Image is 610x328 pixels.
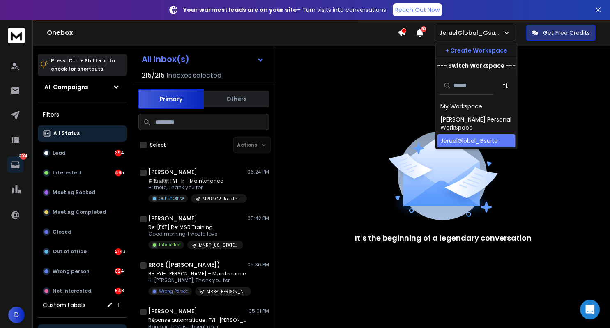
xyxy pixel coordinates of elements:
p: – Turn visits into conversations [183,6,386,14]
p: 05:36 PM [247,261,269,268]
span: 50 [421,26,426,32]
p: Not Interested [53,288,92,294]
p: Meeting Booked [53,189,95,196]
div: 548 [115,288,122,294]
div: Open Intercom Messenger [580,300,600,319]
img: logo [8,28,25,43]
p: Lead [53,150,66,156]
p: It’s the beginning of a legendary conversation [355,232,532,244]
div: My Workspace [440,102,482,110]
button: Primary [138,89,204,109]
p: 06:24 PM [247,169,269,175]
p: RE: FYI- [PERSON_NAME] – Maintenance [148,271,247,277]
p: + Create Workspace [445,46,507,55]
button: + Create Workspace [435,43,517,58]
button: Closed [38,224,127,240]
h3: Filters [38,109,127,120]
p: Out of office [53,248,87,255]
button: Interested495 [38,165,127,181]
p: Hi there, Thank you for [148,184,247,191]
h1: [PERSON_NAME] [148,307,197,315]
div: 495 [115,170,122,176]
p: Wrong person [53,268,90,275]
div: 2143 [115,248,122,255]
button: Wrong person324 [38,263,127,280]
label: Select [150,142,166,148]
p: 05:42 PM [247,215,269,222]
span: Ctrl + Shift + k [67,56,107,65]
a: Reach Out Now [393,3,442,16]
span: 215 / 215 [142,71,165,80]
p: Good morning, I would love [148,231,243,237]
p: Reach Out Now [395,6,440,14]
p: MNRP [US_STATE] Re Run [199,242,238,248]
p: Press to check for shortcuts. [51,57,115,73]
h1: All Inbox(s) [142,55,189,63]
a: 3904 [7,156,23,173]
p: Meeting Completed [53,209,106,216]
button: D [8,307,25,323]
p: Wrong Person [159,288,189,294]
h1: Onebox [47,28,398,38]
button: Sort by Sort A-Z [497,78,513,94]
p: Interested [159,242,181,248]
p: All Status [53,130,80,137]
h3: Custom Labels [43,301,85,309]
button: All Status [38,125,127,142]
h3: Inboxes selected [166,71,221,80]
button: Lead394 [38,145,127,161]
p: Out Of Office [159,195,184,202]
button: Not Interested548 [38,283,127,299]
strong: Your warmest leads are on your site [183,6,297,14]
p: Closed [53,229,71,235]
p: MRBP [PERSON_NAME] [207,289,246,295]
button: Others [204,90,269,108]
button: All Inbox(s) [135,51,271,67]
div: 394 [115,150,122,156]
h1: [PERSON_NAME] [148,168,197,176]
p: Hi [PERSON_NAME], Thank you for [148,277,247,284]
button: All Campaigns [38,79,127,95]
p: 3904 [20,153,27,160]
p: --- Switch Workspace --- [437,62,516,70]
button: Get Free Credits [526,25,596,41]
p: 自動回覆: FYI- Ir – Maintenance [148,178,247,184]
p: JeruelGlobal_Gsuite [439,29,503,37]
button: Meeting Completed [38,204,127,220]
div: JeruelGlobal_Gsuite [440,137,498,145]
button: Out of office2143 [38,243,127,260]
button: Meeting Booked [38,184,127,201]
p: Réponse automatique : FYI- [PERSON_NAME] – [148,317,247,323]
h1: All Campaigns [44,83,88,91]
div: [PERSON_NAME] Personal WorkSpace [440,115,512,132]
p: Interested [53,170,81,176]
div: 324 [115,268,122,275]
h1: RROE ([PERSON_NAME]) [148,261,220,269]
p: Re: [EXT] Re: M&R Training [148,224,243,231]
p: MRBP C2 Houston Re Run [203,196,242,202]
p: 05:01 PM [249,308,269,314]
h1: [PERSON_NAME] [148,214,197,222]
p: Get Free Credits [543,29,590,37]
